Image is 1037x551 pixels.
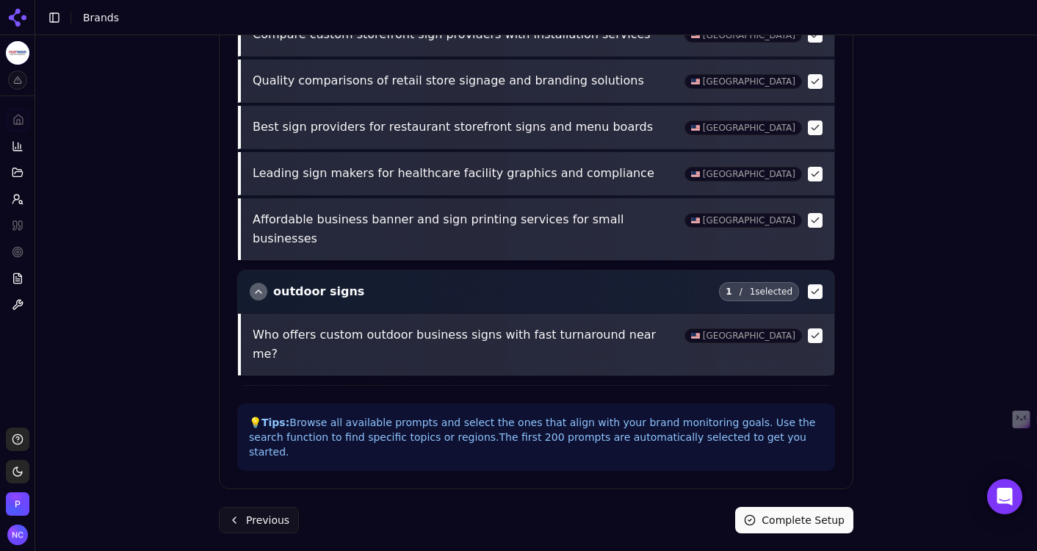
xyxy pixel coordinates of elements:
img: US [691,217,700,223]
img: US [691,32,700,38]
p: 💡 Browse all available prompts and select the ones that align with your brand monitoring goals. U... [249,415,823,459]
button: Complete Setup [735,507,853,533]
button: Open user button [7,525,28,545]
p: Affordable business banner and sign printing services for small businesses [253,210,676,248]
span: [GEOGRAPHIC_DATA] [684,213,802,228]
img: US [691,79,700,84]
img: US [691,333,700,339]
p: Best sign providers for restaurant storefront signs and menu boards [253,118,676,137]
img: FASTSIGNS [6,41,29,65]
img: Propelled Brands [6,492,29,516]
p: Leading sign makers for healthcare facility graphics and compliance [253,164,676,183]
span: [GEOGRAPHIC_DATA] [684,167,802,181]
span: [GEOGRAPHIC_DATA] [684,120,802,135]
img: US [691,125,700,131]
button: Current brand: FASTSIGNS [6,41,29,65]
span: Brands [83,12,119,24]
button: Open organization switcher [6,492,29,516]
div: Open Intercom Messenger [987,479,1022,514]
p: Who offers custom outdoor business signs with fast turnaround near me? [253,325,676,364]
span: [GEOGRAPHIC_DATA] [684,28,802,43]
img: US [691,171,700,177]
nav: breadcrumb [83,10,996,25]
span: 1 selected [719,282,799,301]
span: 1 [726,286,731,298]
span: [GEOGRAPHIC_DATA] [684,328,802,343]
span: [GEOGRAPHIC_DATA] [684,74,802,89]
button: Previous [219,507,299,533]
span: / [740,286,742,298]
img: Nataly Chigireva [7,525,28,545]
button: outdoor signs [250,283,364,300]
p: Quality comparisons of retail store signage and branding solutions [253,71,676,90]
strong: Tips: [261,417,289,428]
